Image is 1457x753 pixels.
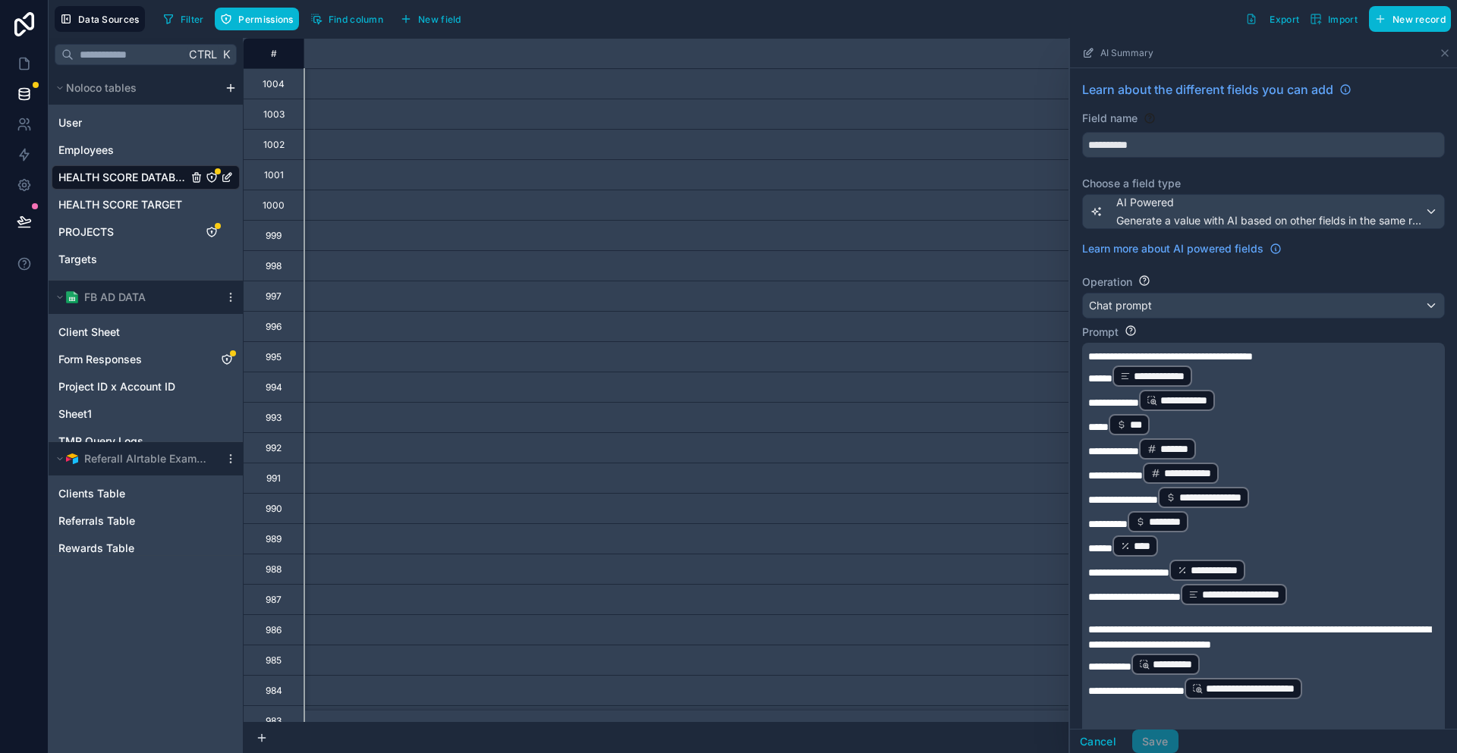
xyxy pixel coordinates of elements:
[52,165,240,190] div: HEALTH SCORE DATABASE
[52,320,240,344] div: Client Sheet
[58,115,187,130] a: User
[1100,47,1153,59] span: AI Summary
[58,379,175,394] span: Project ID x Account ID
[52,448,219,469] button: Airtable LogoReferall AIrtable Example
[58,197,187,212] a: HEALTH SCORE TARGET
[418,14,461,25] span: New field
[1328,14,1358,25] span: Import
[1116,195,1424,210] span: AI Powered
[58,143,114,158] span: Employees
[266,351,282,363] div: 995
[1240,6,1304,32] button: Export
[52,536,240,560] div: Rewards Table
[52,347,240,372] div: Form Responses
[52,375,240,399] div: Project ID x Account ID
[58,434,203,449] a: TMR Query Logs
[305,8,389,30] button: Find column
[263,108,285,121] div: 1003
[1082,241,1282,256] a: Learn more about AI powered fields
[52,193,240,217] div: HEALTH SCORE TARGET
[52,429,240,453] div: TMR Query Logs
[266,321,282,333] div: 996
[1116,213,1424,228] span: Generate a value with AI based on other fields in the same record
[1363,6,1451,32] a: New record
[58,352,203,367] a: Form Responses
[52,111,240,135] div: User
[58,279,114,294] span: Task Table
[58,325,120,340] span: Client Sheet
[266,412,282,424] div: 993
[55,6,145,32] button: Data Sources
[84,451,212,466] span: Referall AIrtable Example
[58,541,203,556] a: Rewards Table
[266,230,282,242] div: 999
[1082,80,1352,99] a: Learn about the different fields you can add
[1082,241,1263,256] span: Learn more about AI powered fields
[58,379,203,394] a: Project ID x Account ID
[1082,325,1119,340] label: Prompt
[266,654,282,667] div: 985
[157,8,209,30] button: Filter
[52,138,240,162] div: Employees
[58,279,187,294] a: Task Table
[266,533,282,545] div: 989
[1089,298,1152,313] span: Chat prompt
[58,224,114,240] span: PROJECTS
[181,14,204,25] span: Filter
[329,14,383,25] span: Find column
[58,434,143,449] span: TMR Query Logs
[66,453,78,465] img: Airtable Logo
[238,14,293,25] span: Permissions
[58,486,203,501] a: Clients Table
[1304,6,1363,32] button: Import
[58,252,97,267] span: Targets
[52,402,240,426] div: Sheet1
[78,14,140,25] span: Data Sources
[266,624,282,636] div: 986
[52,287,219,308] button: Google Sheets logoFB AD DATA
[1392,14,1446,25] span: New record
[58,115,82,130] span: User
[1082,176,1445,191] label: Choose a field type
[1082,194,1445,229] button: AI PoweredGenerate a value with AI based on other fields in the same record
[52,509,240,533] div: Referrals Table
[58,197,182,212] span: HEALTH SCORE TARGET
[58,352,142,367] span: Form Responses
[215,8,298,30] button: Permissions
[52,220,240,244] div: PROJECTS
[66,80,137,96] span: Noloco tables
[58,224,187,240] a: PROJECTS
[52,482,240,506] div: Clients Table
[1082,111,1138,126] label: Field name
[84,290,146,305] span: FB AD DATA
[266,472,281,485] div: 991
[255,48,292,59] div: #
[263,139,285,151] div: 1002
[221,49,231,60] span: K
[58,325,203,340] a: Client Sheet
[1082,275,1132,290] label: Operation
[266,594,282,606] div: 987
[266,715,282,727] div: 983
[58,486,125,501] span: Clients Table
[58,170,187,185] a: HEALTH SCORE DATABASE
[58,252,187,267] a: Targets
[58,406,203,422] a: Sheet1
[66,291,78,303] img: Google Sheets logo
[52,77,219,99] button: Noloco tables
[58,513,135,529] span: Referrals Table
[1082,80,1333,99] span: Learn about the different fields you can add
[266,685,282,697] div: 984
[52,275,240,299] div: Task Table
[1082,293,1445,318] button: Chat prompt
[58,541,134,556] span: Rewards Table
[58,513,203,529] a: Referrals Table
[266,503,282,515] div: 990
[264,169,284,181] div: 1001
[266,381,282,394] div: 994
[1270,14,1299,25] span: Export
[215,8,304,30] a: Permissions
[187,45,219,64] span: Ctrl
[395,8,467,30] button: New field
[266,290,282,303] div: 997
